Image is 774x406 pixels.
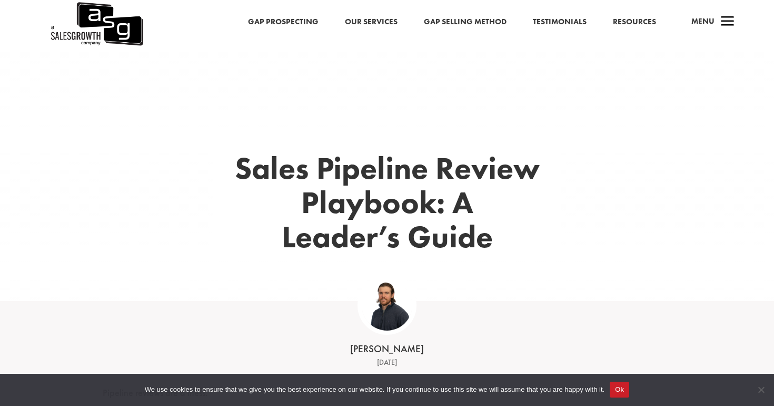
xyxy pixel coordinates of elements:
[610,382,629,398] button: Ok
[224,356,550,369] div: [DATE]
[224,342,550,356] div: [PERSON_NAME]
[248,15,319,29] a: Gap Prospecting
[533,15,587,29] a: Testimonials
[362,280,412,331] img: ASG Co_alternate lockup (1)
[424,15,507,29] a: Gap Selling Method
[345,15,398,29] a: Our Services
[756,384,766,395] span: No
[145,384,604,395] span: We use cookies to ensure that we give you the best experience on our website. If you continue to ...
[613,15,656,29] a: Resources
[213,151,561,259] h1: Sales Pipeline Review Playbook: A Leader’s Guide
[717,12,738,33] span: a
[691,16,715,26] span: Menu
